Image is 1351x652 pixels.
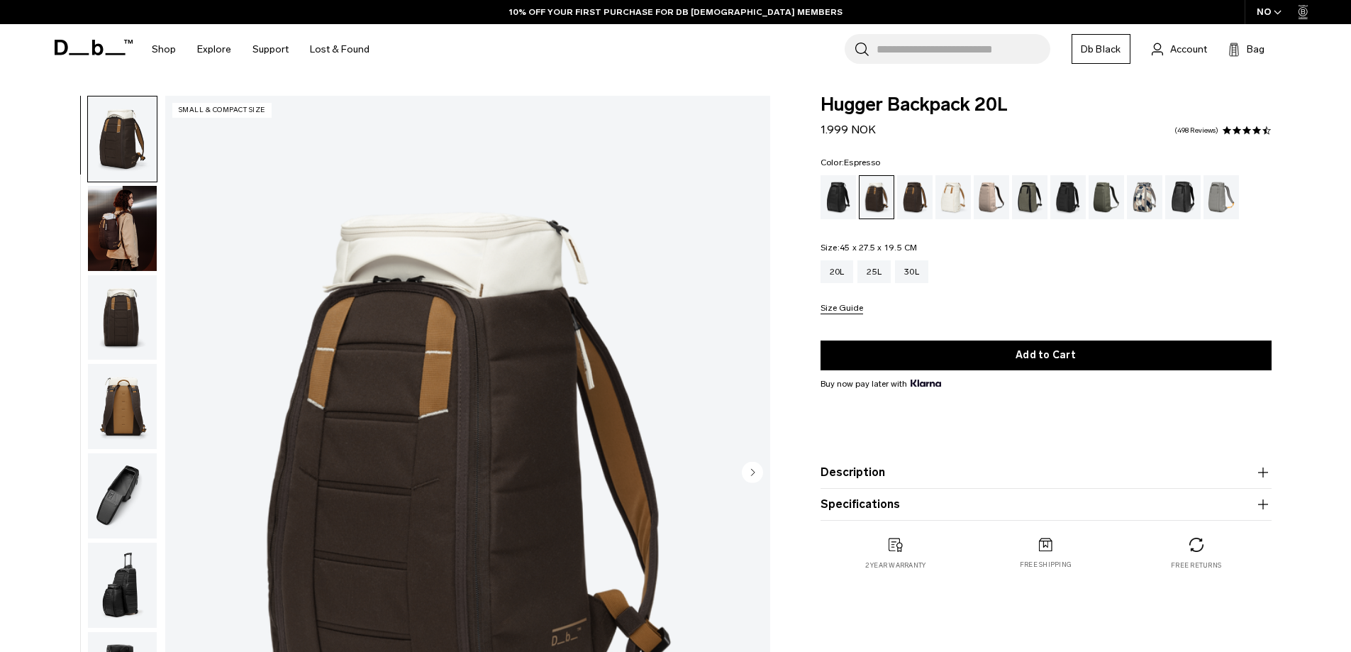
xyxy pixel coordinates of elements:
button: Bag [1228,40,1264,57]
a: Moss Green [1089,175,1124,219]
img: Hugger Backpack 20L Cappuccino [88,96,157,182]
button: Hugger Backpack 20L Cappuccino [87,185,157,272]
legend: Color: [821,158,881,167]
span: 45 x 27.5 x 19.5 CM [840,243,918,253]
button: Hugger Backpack 20L Cappuccino [87,363,157,450]
a: Shop [152,24,176,74]
a: Charcoal Grey [1050,175,1086,219]
span: Espresso [844,158,880,167]
a: Account [1152,40,1207,57]
a: Forest Green [1012,175,1047,219]
button: Next slide [742,461,763,485]
img: Hugger Backpack 20L Cappuccino [88,364,157,449]
button: Hugger Backpack 20L Cappuccino [87,453,157,539]
span: Buy now pay later with [821,377,941,390]
a: 25L [857,260,891,283]
img: Hugger Backpack 20L Cappuccino [88,186,157,271]
span: Bag [1247,42,1264,57]
p: Free returns [1171,560,1221,570]
a: Lost & Found [310,24,369,74]
a: Reflective Black [1165,175,1201,219]
a: 30L [895,260,928,283]
a: Sand Grey [1203,175,1239,219]
button: Hugger Backpack 20L Cappuccino [87,275,157,361]
a: 20L [821,260,854,283]
a: Support [252,24,289,74]
nav: Main Navigation [141,24,380,74]
p: 2 year warranty [865,560,926,570]
p: Small & Compact Size [172,103,272,118]
button: Add to Cart [821,341,1272,370]
p: Free shipping [1020,560,1072,570]
a: Cappuccino [859,175,894,219]
a: 10% OFF YOUR FIRST PURCHASE FOR DB [DEMOGRAPHIC_DATA] MEMBERS [509,6,843,18]
button: Size Guide [821,304,863,314]
a: Espresso [897,175,933,219]
a: Black Out [821,175,856,219]
span: 1.999 NOK [821,123,876,136]
button: Hugger Backpack 20L Cappuccino [87,96,157,182]
a: Oatmilk [935,175,971,219]
a: Db Black [1072,34,1130,64]
a: 498 reviews [1174,127,1218,134]
legend: Size: [821,243,918,252]
button: Hugger Backpack 20L Cappuccino [87,542,157,629]
span: Hugger Backpack 20L [821,96,1272,114]
img: Hugger Backpack 20L Cappuccino [88,275,157,360]
a: Explore [197,24,231,74]
a: Fogbow Beige [974,175,1009,219]
button: Specifications [821,496,1272,513]
button: Description [821,464,1272,481]
a: Line Cluster [1127,175,1162,219]
img: {"height" => 20, "alt" => "Klarna"} [911,380,941,387]
span: Account [1170,42,1207,57]
img: Hugger Backpack 20L Cappuccino [88,543,157,628]
img: Hugger Backpack 20L Cappuccino [88,453,157,538]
